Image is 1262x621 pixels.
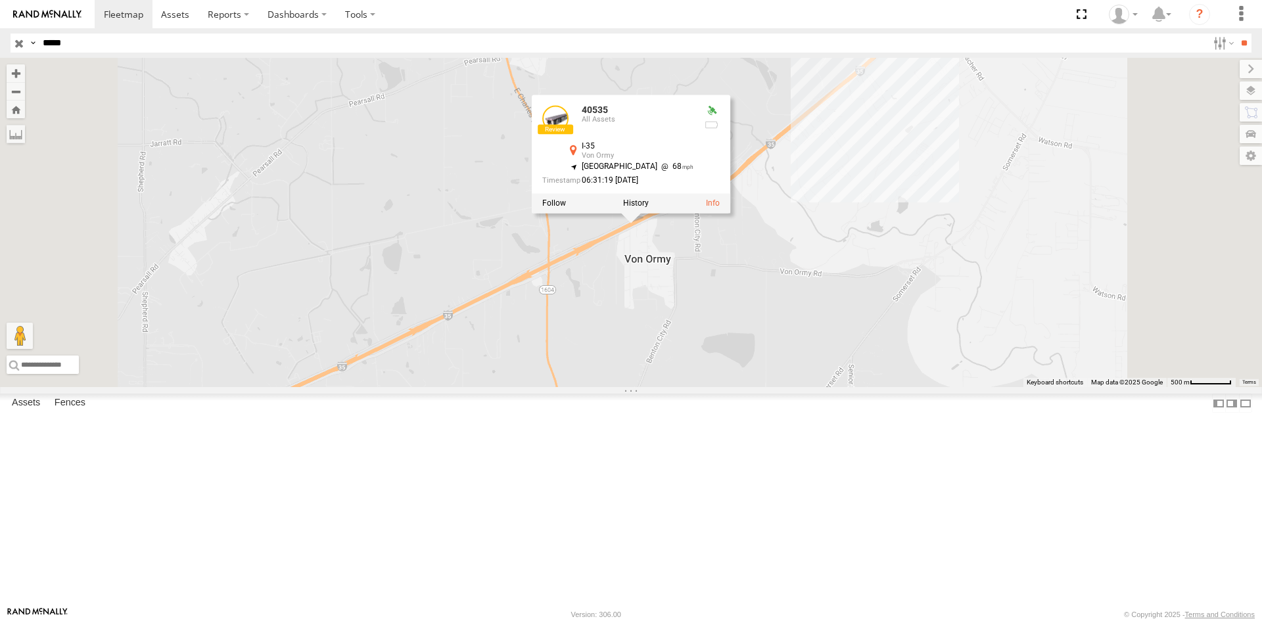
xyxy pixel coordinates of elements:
[657,162,693,171] span: 68
[542,177,693,185] div: Date/time of location update
[704,120,720,130] div: No battery health information received from this device.
[1212,394,1225,413] label: Dock Summary Table to the Left
[582,142,693,150] div: I-35
[706,198,720,208] a: View Asset Details
[1124,610,1255,618] div: © Copyright 2025 -
[1104,5,1142,24] div: Ryan Roxas
[571,610,621,618] div: Version: 306.00
[7,101,25,118] button: Zoom Home
[542,105,569,131] a: View Asset Details
[1240,147,1262,165] label: Map Settings
[1167,378,1236,387] button: Map Scale: 500 m per 60 pixels
[13,10,82,19] img: rand-logo.svg
[582,116,693,124] div: All Assets
[1225,394,1238,413] label: Dock Summary Table to the Right
[48,394,92,413] label: Fences
[1185,610,1255,618] a: Terms and Conditions
[7,323,33,349] button: Drag Pegman onto the map to open Street View
[542,198,566,208] label: Realtime tracking of Asset
[1171,379,1190,386] span: 500 m
[704,105,720,116] div: Valid GPS Fix
[1242,380,1256,385] a: Terms (opens in new tab)
[582,162,657,171] span: [GEOGRAPHIC_DATA]
[1027,378,1083,387] button: Keyboard shortcuts
[7,608,68,621] a: Visit our Website
[1189,4,1210,25] i: ?
[1239,394,1252,413] label: Hide Summary Table
[704,133,720,144] div: Last Event GSM Signal Strength
[7,125,25,143] label: Measure
[1091,379,1163,386] span: Map data ©2025 Google
[582,152,693,160] div: Von Ormy
[7,82,25,101] button: Zoom out
[28,34,38,53] label: Search Query
[582,104,608,115] a: 40535
[623,198,649,208] label: View Asset History
[1208,34,1236,53] label: Search Filter Options
[5,394,47,413] label: Assets
[7,64,25,82] button: Zoom in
